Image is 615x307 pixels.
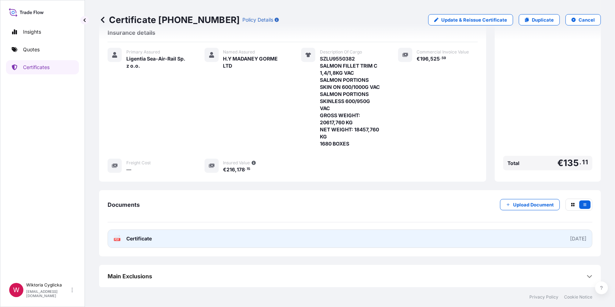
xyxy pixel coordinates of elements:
a: PDFCertificate[DATE] [108,229,592,248]
span: Ligentia Sea-Air-Rail Sp. z o.o. [126,55,188,69]
p: Cancel [579,16,595,23]
span: SZLU9550382 SALMON FILLET TRIM C 1,4/1,8KG VAC SALMON PORTIONS SKIN ON 600/1000G VAC SALMON PORTI... [320,55,381,147]
span: . [245,168,246,170]
a: Duplicate [519,14,560,25]
span: € [223,167,227,172]
span: 11 [582,160,588,164]
a: Update & Reissue Certificate [428,14,513,25]
span: 59 [442,57,446,59]
span: Description Of Cargo [320,49,362,55]
div: [DATE] [570,235,586,242]
p: Update & Reissue Certificate [441,16,507,23]
a: Certificates [6,60,79,74]
span: € [417,56,420,61]
span: W [13,286,19,294]
p: Duplicate [532,16,554,23]
span: Primary Assured [126,49,160,55]
a: Quotes [6,42,79,57]
p: Wiktoria Cyglicka [26,282,70,288]
span: 525 [431,56,440,61]
span: Main Exclusions [108,273,152,280]
p: Insights [23,28,41,35]
div: Main Exclusions [108,268,592,285]
span: Certificate [126,235,152,242]
p: [EMAIL_ADDRESS][DOMAIN_NAME] [26,289,70,298]
span: Insured Value [223,160,250,166]
span: 135 [563,159,579,167]
span: Commercial Invoice Value [417,49,469,55]
span: 196 [420,56,429,61]
span: , [429,56,431,61]
p: Certificates [23,64,50,71]
span: Freight Cost [126,160,151,166]
text: PDF [115,238,120,241]
span: 216 [227,167,235,172]
span: , [235,167,237,172]
span: . [580,160,582,164]
p: Policy Details [242,16,273,23]
span: H.Y MADANEY GORME LTD [223,55,284,69]
span: € [557,159,563,167]
p: Upload Document [513,201,554,208]
span: Documents [108,201,140,208]
p: Certificate [PHONE_NUMBER] [99,14,240,25]
button: Cancel [565,14,601,25]
button: Upload Document [500,199,560,210]
span: 15 [247,168,250,170]
a: Privacy Policy [529,294,558,300]
a: Insights [6,25,79,39]
p: Quotes [23,46,40,53]
span: . [440,57,441,59]
span: Named Assured [223,49,255,55]
span: Total [507,160,519,167]
span: 178 [237,167,245,172]
span: — [126,166,131,173]
a: Cookie Notice [564,294,592,300]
